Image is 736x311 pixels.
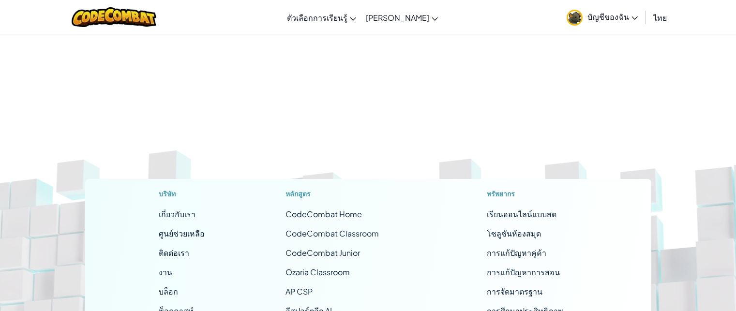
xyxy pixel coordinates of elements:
span: ติดต่อเรา [159,248,189,258]
a: โซลูชันห้องสมุด [487,228,541,238]
span: ไทย [653,13,667,23]
a: งาน [159,267,172,277]
span: ตัวเลือกการเรียนรู้ [287,13,347,23]
a: ศูนย์ช่วยเหลือ [159,228,205,238]
a: ไทย [648,4,672,30]
h1: บริษัท [159,189,205,199]
img: avatar [567,10,583,26]
a: AP CSP [285,286,313,296]
a: เกี่ยวกับเรา [159,209,195,219]
h1: หลักสูตร [285,189,406,199]
a: การแก้ปัญหาคู่ค้า [487,248,546,258]
a: ตัวเลือกการเรียนรู้ [282,4,361,30]
a: CodeCombat Junior [285,248,360,258]
a: การจัดมาตรฐาน [487,286,542,296]
a: [PERSON_NAME] [361,4,443,30]
a: เรียนออนไลน์แบบสด [487,209,556,219]
span: บัญชีของฉัน [587,12,638,22]
a: การแก้ปัญหาการสอน [487,267,560,277]
a: CodeCombat Classroom [285,228,379,238]
a: Ozaria Classroom [285,267,350,277]
a: บล็อก [159,286,178,296]
span: [PERSON_NAME] [366,13,429,23]
h1: ทรัพยากร [487,189,577,199]
img: CodeCombat logo [72,7,156,27]
span: CodeCombat Home [285,209,362,219]
a: บัญชีของฉัน [562,2,643,32]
